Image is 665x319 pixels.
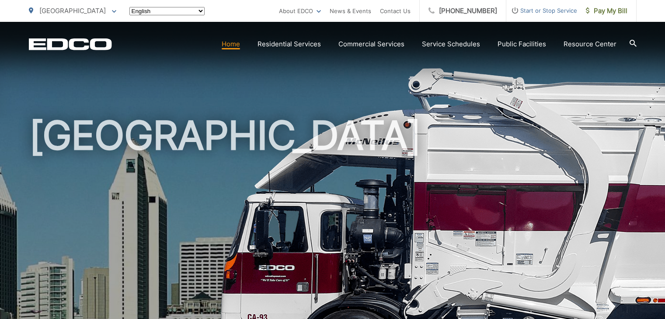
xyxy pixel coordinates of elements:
[422,39,480,49] a: Service Schedules
[586,6,627,16] span: Pay My Bill
[129,7,205,15] select: Select a language
[498,39,546,49] a: Public Facilities
[39,7,106,15] span: [GEOGRAPHIC_DATA]
[29,38,112,50] a: EDCD logo. Return to the homepage.
[258,39,321,49] a: Residential Services
[330,6,371,16] a: News & Events
[564,39,616,49] a: Resource Center
[380,6,411,16] a: Contact Us
[279,6,321,16] a: About EDCO
[222,39,240,49] a: Home
[338,39,404,49] a: Commercial Services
